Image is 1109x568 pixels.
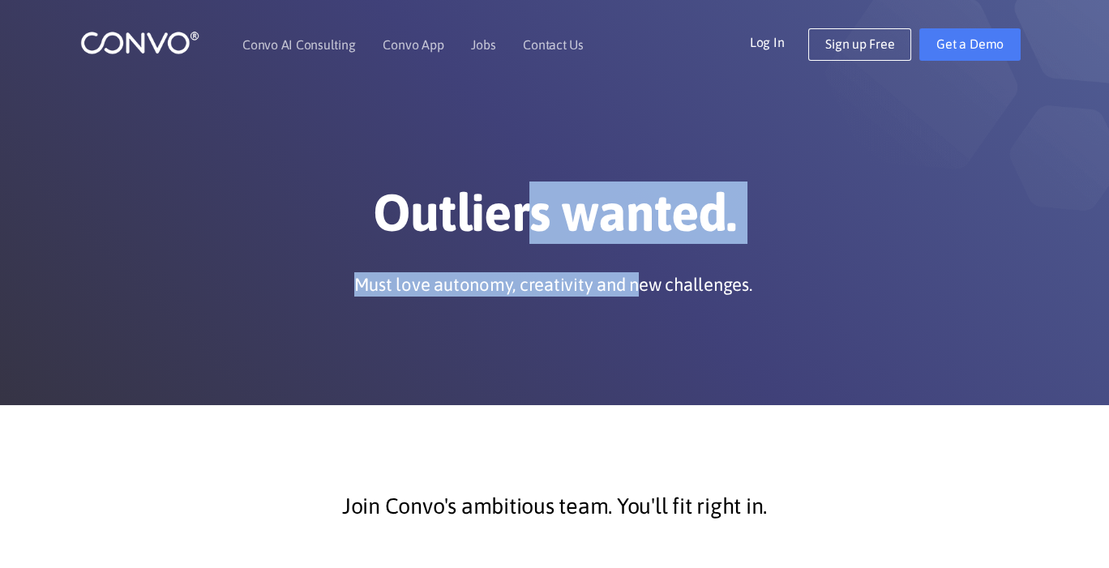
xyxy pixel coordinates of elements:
[919,28,1021,61] a: Get a Demo
[383,38,443,51] a: Convo App
[242,38,355,51] a: Convo AI Consulting
[105,182,1004,256] h1: Outliers wanted.
[80,30,199,55] img: logo_1.png
[117,486,992,527] p: Join Convo's ambitious team. You'll fit right in.
[523,38,584,51] a: Contact Us
[471,38,495,51] a: Jobs
[354,272,752,297] p: Must love autonomy, creativity and new challenges.
[750,28,809,54] a: Log In
[808,28,911,61] a: Sign up Free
